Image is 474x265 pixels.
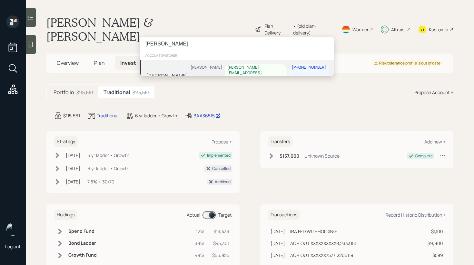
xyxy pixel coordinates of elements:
input: Type a command or search… [140,37,334,51]
div: [PERSON_NAME] [191,65,222,70]
div: [PERSON_NAME][EMAIL_ADDRESS][PERSON_NAME][DOMAIN_NAME] [227,65,284,86]
div: [PHONE_NUMBER] [292,65,326,70]
div: [PERSON_NAME] [146,72,188,80]
div: account switcher [140,51,334,60]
